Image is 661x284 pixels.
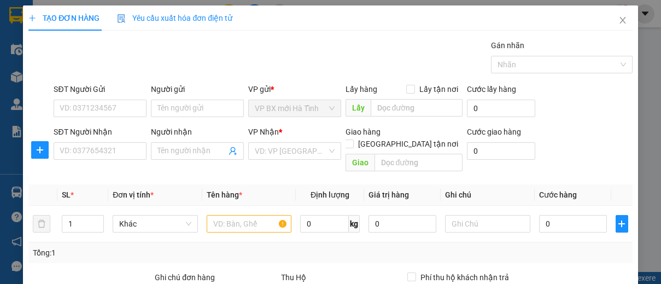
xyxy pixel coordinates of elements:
[207,190,242,199] span: Tên hàng
[155,273,215,282] label: Ghi chú đơn hàng
[349,215,360,233] span: kg
[33,247,256,259] div: Tổng: 1
[54,126,147,138] div: SĐT Người Nhận
[119,216,191,232] span: Khác
[368,215,436,233] input: 0
[281,273,306,282] span: Thu Hộ
[33,215,50,233] button: delete
[31,141,49,159] button: plus
[207,215,291,233] input: VD: Bàn, Ghế
[113,190,154,199] span: Đơn vị tính
[62,190,71,199] span: SL
[371,99,463,117] input: Dọc đường
[117,14,232,22] span: Yêu cầu xuất hóa đơn điện tử
[346,85,377,94] span: Lấy hàng
[229,147,237,155] span: user-add
[346,154,375,171] span: Giao
[255,100,335,117] span: VP BX mới Hà Tĩnh
[441,184,534,206] th: Ghi chú
[616,219,628,228] span: plus
[311,190,349,199] span: Định lượng
[618,16,627,25] span: close
[375,154,463,171] input: Dọc đường
[28,14,36,22] span: plus
[467,127,521,136] label: Cước giao hàng
[32,146,48,154] span: plus
[467,85,516,94] label: Cước lấy hàng
[117,14,126,23] img: icon
[445,215,530,233] input: Ghi Chú
[354,138,463,150] span: [GEOGRAPHIC_DATA] tận nơi
[539,190,577,199] span: Cước hàng
[467,100,535,117] input: Cước lấy hàng
[467,142,535,160] input: Cước giao hàng
[416,271,513,283] span: Phí thu hộ khách nhận trả
[54,83,147,95] div: SĐT Người Gửi
[28,14,100,22] span: TẠO ĐƠN HÀNG
[368,190,409,199] span: Giá trị hàng
[346,99,371,117] span: Lấy
[248,83,341,95] div: VP gửi
[415,83,463,95] span: Lấy tận nơi
[616,215,628,233] button: plus
[151,126,244,138] div: Người nhận
[607,5,638,36] button: Close
[346,127,381,136] span: Giao hàng
[491,41,524,50] label: Gán nhãn
[248,127,279,136] span: VP Nhận
[151,83,244,95] div: Người gửi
